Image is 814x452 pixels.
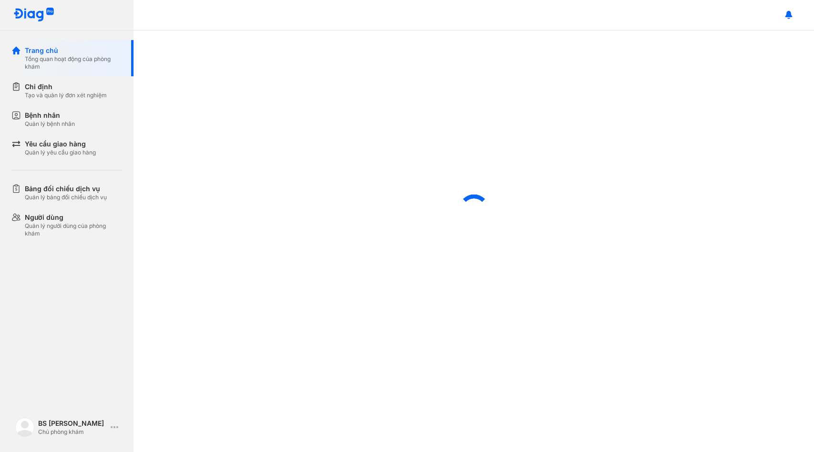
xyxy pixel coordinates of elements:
div: Trang chủ [25,46,122,55]
div: Người dùng [25,213,122,222]
div: Quản lý bệnh nhân [25,120,75,128]
div: Tạo và quản lý đơn xét nghiệm [25,92,107,99]
div: Chỉ định [25,82,107,92]
div: Tổng quan hoạt động của phòng khám [25,55,122,71]
div: Quản lý yêu cầu giao hàng [25,149,96,156]
div: BS [PERSON_NAME] [38,419,107,428]
div: Bệnh nhân [25,111,75,120]
img: logo [13,8,54,22]
div: Yêu cầu giao hàng [25,139,96,149]
div: Bảng đối chiếu dịch vụ [25,184,107,194]
div: Quản lý người dùng của phòng khám [25,222,122,237]
img: logo [15,418,34,437]
div: Chủ phòng khám [38,428,107,436]
div: Quản lý bảng đối chiếu dịch vụ [25,194,107,201]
